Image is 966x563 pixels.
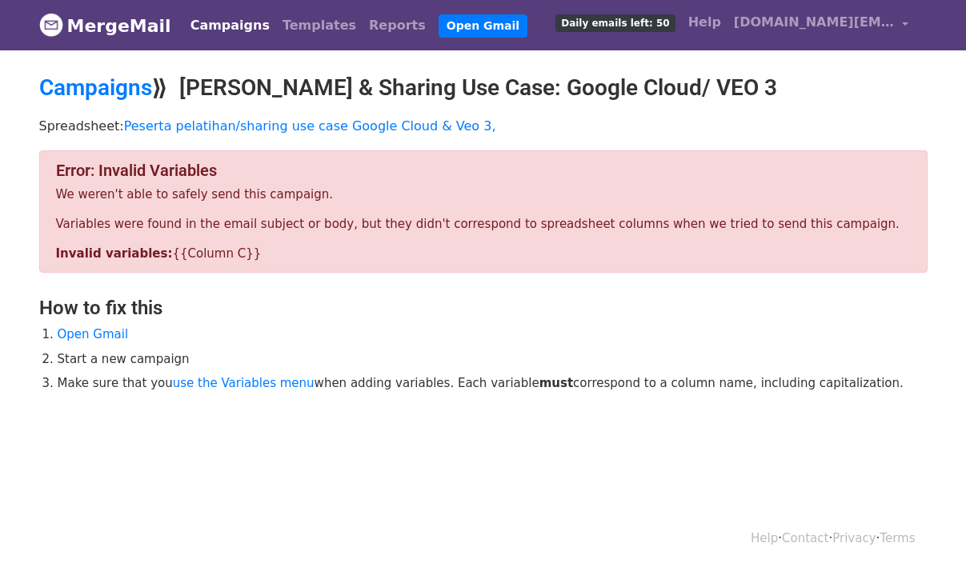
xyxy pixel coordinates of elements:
[184,10,276,42] a: Campaigns
[728,6,915,44] a: [DOMAIN_NAME][EMAIL_ADDRESS][DOMAIN_NAME]
[439,14,527,38] a: Open Gmail
[39,74,152,101] a: Campaigns
[56,161,911,180] h4: Error: Invalid Variables
[782,531,828,545] a: Contact
[539,376,573,390] strong: must
[734,13,894,32] span: [DOMAIN_NAME][EMAIL_ADDRESS][DOMAIN_NAME]
[124,118,496,134] a: Peserta pelatihan/sharing use case Google Cloud & Veo 3,
[56,246,911,262] p: {{Column C}}
[880,531,915,545] a: Terms
[39,297,928,320] h3: How to fix this
[682,6,728,38] a: Help
[56,186,911,203] p: We weren't able to safely send this campaign.
[173,376,315,390] a: use the Variables menu
[58,327,129,341] a: Open Gmail
[832,531,876,545] a: Privacy
[39,74,928,102] h2: ⟫ [PERSON_NAME] & Sharing Use Case: Google Cloud/ VEO 3
[363,10,432,42] a: Reports
[555,14,675,32] span: Daily emails left: 50
[276,10,363,42] a: Templates
[39,118,928,134] p: Spreadsheet:
[39,9,171,42] a: MergeMail
[56,216,911,233] p: Variables were found in the email subject or body, but they didn't correspond to spreadsheet colu...
[58,374,928,393] li: Make sure that you when adding variables. Each variable correspond to a column name, including ca...
[56,246,173,261] strong: Invalid variables:
[549,6,681,38] a: Daily emails left: 50
[39,13,63,37] img: MergeMail logo
[58,350,928,369] li: Start a new campaign
[751,531,778,545] a: Help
